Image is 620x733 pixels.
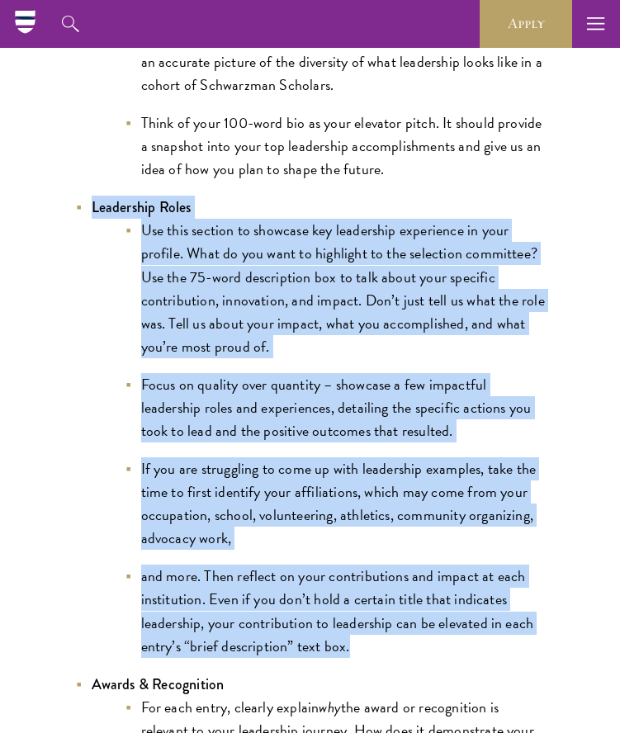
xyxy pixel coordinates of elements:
li: and more. Then reflect on your contributions and impact at each institution. Even if you don’t ho... [125,565,546,657]
li: Read through Scholar bios on the , but make sure to read most or all of them and not just a few t... [125,4,546,97]
em: why [319,696,341,718]
li: Use this section to showcase key leadership experience in your profile. What do you want to highl... [125,219,546,357]
strong: Leadership Roles [92,196,192,218]
li: Focus on quality over quantity – showcase a few impactful leadership roles and experiences, detai... [125,373,546,442]
strong: Awards & Recognition [92,674,225,695]
li: Think of your 100-word bio as your elevator pitch. It should provide a snapshot into your top lea... [125,111,546,181]
li: If you are struggling to come up with leadership examples, take the time to first identify your a... [125,457,546,550]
